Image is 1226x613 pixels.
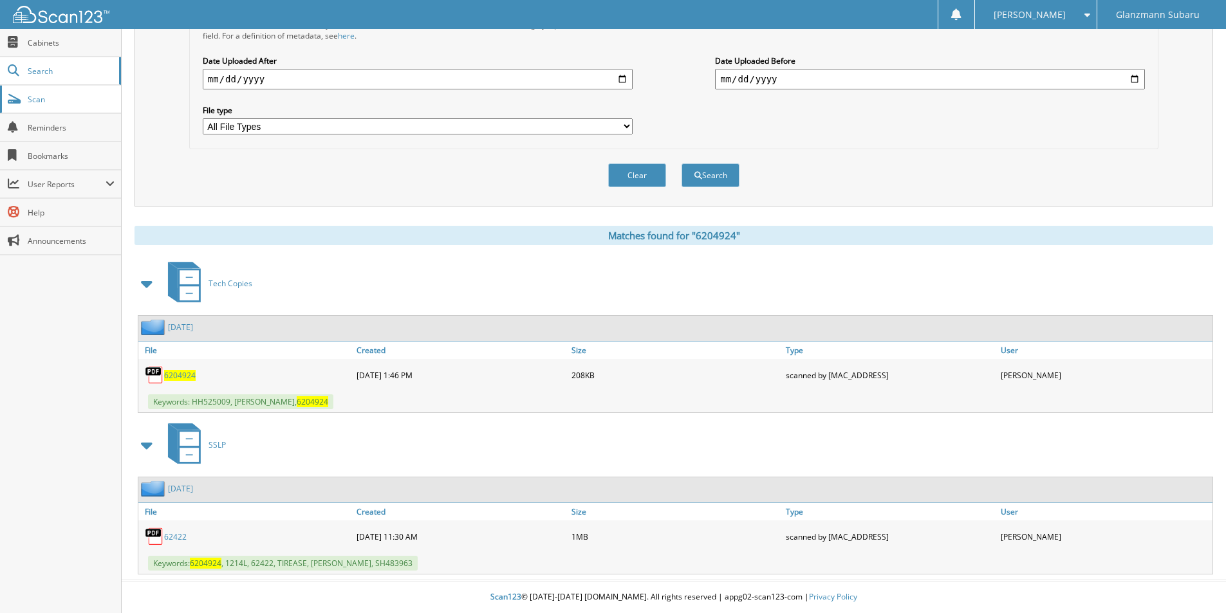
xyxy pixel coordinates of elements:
[1162,551,1226,613] iframe: Chat Widget
[28,122,115,133] span: Reminders
[715,69,1145,89] input: end
[145,365,164,385] img: PDF.png
[164,531,187,542] a: 62422
[160,258,252,309] a: Tech Copies
[608,163,666,187] button: Clear
[209,278,252,289] span: Tech Copies
[141,319,168,335] img: folder2.png
[353,503,568,520] a: Created
[28,37,115,48] span: Cabinets
[783,524,998,549] div: scanned by [MAC_ADDRESS]
[353,524,568,549] div: [DATE] 11:30 AM
[138,342,353,359] a: File
[28,235,115,246] span: Announcements
[998,524,1212,549] div: [PERSON_NAME]
[568,342,783,359] a: Size
[148,394,333,409] span: Keywords: HH525009, [PERSON_NAME],
[28,66,113,77] span: Search
[998,342,1212,359] a: User
[783,503,998,520] a: Type
[164,370,196,381] a: 6204924
[141,480,168,497] img: folder2.png
[1116,11,1200,19] span: Glanzmann Subaru
[28,151,115,161] span: Bookmarks
[209,439,226,450] span: SSLP
[122,581,1226,613] div: © [DATE]-[DATE] [DOMAIN_NAME]. All rights reserved | appg02-scan123-com |
[168,483,193,494] a: [DATE]
[148,556,418,571] span: Keywords: , 1214L, 62422, TIREASE, [PERSON_NAME], SH483963
[998,503,1212,520] a: User
[28,94,115,105] span: Scan
[353,362,568,388] div: [DATE] 1:46 PM
[203,19,633,41] div: All metadata fields are searched by default. Select a cabinet with metadata to enable filtering b...
[994,11,1066,19] span: [PERSON_NAME]
[568,362,783,388] div: 208KB
[138,503,353,520] a: File
[203,55,633,66] label: Date Uploaded After
[297,396,328,407] span: 6204924
[809,591,857,602] a: Privacy Policy
[682,163,739,187] button: Search
[190,558,221,569] span: 6204924
[783,342,998,359] a: Type
[28,179,106,190] span: User Reports
[353,342,568,359] a: Created
[160,419,226,470] a: SSLP
[203,105,633,116] label: File type
[203,69,633,89] input: start
[998,362,1212,388] div: [PERSON_NAME]
[13,6,109,23] img: scan123-logo-white.svg
[568,503,783,520] a: Size
[338,30,355,41] a: here
[28,207,115,218] span: Help
[715,55,1145,66] label: Date Uploaded Before
[168,322,193,333] a: [DATE]
[145,527,164,546] img: PDF.png
[783,362,998,388] div: scanned by [MAC_ADDRESS]
[568,524,783,549] div: 1MB
[490,591,521,602] span: Scan123
[135,226,1213,245] div: Matches found for "6204924"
